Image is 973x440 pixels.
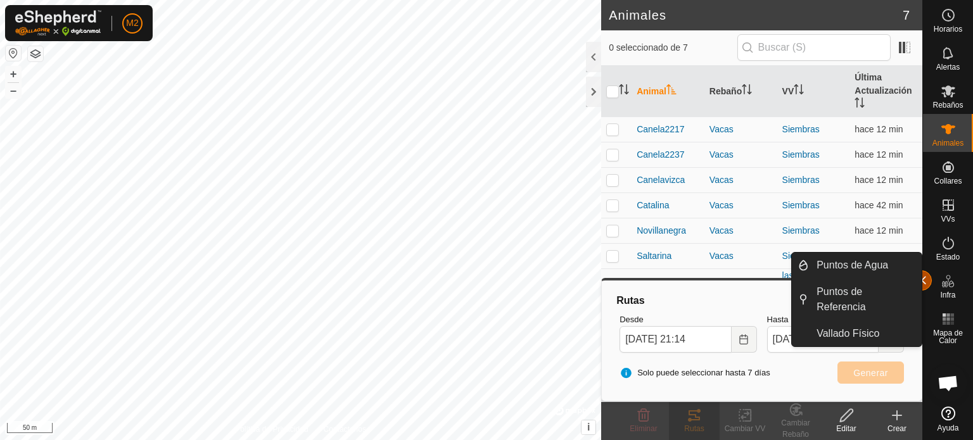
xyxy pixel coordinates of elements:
[737,34,891,61] input: Buscar (S)
[936,63,960,71] span: Alertas
[792,253,922,278] li: Puntos de Agua
[923,401,973,437] a: Ayuda
[934,177,962,185] span: Collares
[782,149,820,160] a: Siembras
[872,423,922,434] div: Crear
[324,424,366,435] a: Contáctenos
[709,123,772,136] div: Vacas
[817,326,879,341] span: Vallado Físico
[782,251,820,261] a: Siembras
[770,417,821,440] div: Cambiar Rebaño
[637,224,686,237] span: Novillanegra
[709,199,772,212] div: Vacas
[792,321,922,346] li: Vallado Físico
[941,215,955,223] span: VVs
[709,148,772,161] div: Vacas
[6,46,21,61] button: Restablecer Mapa
[855,124,903,134] span: 20 sept 2025, 21:02
[809,253,922,278] a: Puntos de Agua
[932,101,963,109] span: Rebaños
[817,258,888,273] span: Puntos de Agua
[709,249,772,263] div: Vacas
[732,326,757,353] button: Choose Date
[794,86,804,96] p-sorticon: Activar para ordenar
[28,46,43,61] button: Capas del Mapa
[620,367,770,379] span: Solo puede seleccionar hasta 7 días
[934,25,962,33] span: Horarios
[582,420,595,434] button: i
[632,66,704,117] th: Animal
[855,225,903,236] span: 20 sept 2025, 21:02
[614,293,909,308] div: Rutas
[821,423,872,434] div: Editar
[929,364,967,402] div: Chat abierto
[938,424,959,432] span: Ayuda
[620,313,756,326] label: Desde
[782,200,820,210] a: Siembras
[709,224,772,237] div: Vacas
[6,83,21,98] button: –
[855,175,903,185] span: 20 sept 2025, 21:03
[777,66,850,117] th: VV
[782,270,839,308] a: las [PERSON_NAME]
[809,279,922,320] a: Puntos de Referencia
[6,66,21,82] button: +
[926,329,970,344] span: Mapa de Calor
[704,66,777,117] th: Rebaño
[637,123,685,136] span: Canela2217
[855,251,903,261] span: 20 sept 2025, 21:02
[855,99,865,110] p-sorticon: Activar para ordenar
[637,148,685,161] span: Canela2237
[630,424,657,433] span: Eliminar
[637,199,669,212] span: Catalina
[903,6,910,25] span: 7
[932,139,963,147] span: Animales
[936,253,960,261] span: Estado
[855,200,903,210] span: 20 sept 2025, 20:32
[637,249,671,263] span: Saltarina
[637,173,685,187] span: Canelavizca
[709,173,772,187] div: Vacas
[742,86,752,96] p-sorticon: Activar para ordenar
[720,423,770,434] div: Cambiar VV
[609,8,903,23] h2: Animales
[817,284,914,315] span: Puntos de Referencia
[619,86,629,96] p-sorticon: Activar para ordenar
[782,225,820,236] a: Siembras
[940,291,955,299] span: Infra
[126,16,138,30] span: M2
[849,66,922,117] th: Última Actualización
[235,424,308,435] a: Política de Privacidad
[837,361,904,384] button: Generar
[666,86,677,96] p-sorticon: Activar para ordenar
[669,423,720,434] div: Rutas
[855,149,903,160] span: 20 sept 2025, 21:02
[853,368,888,378] span: Generar
[609,41,737,54] span: 0 seleccionado de 7
[767,313,904,326] label: Hasta
[792,279,922,320] li: Puntos de Referencia
[587,422,590,432] span: i
[782,124,820,134] a: Siembras
[15,10,101,36] img: Logo Gallagher
[782,175,820,185] a: Siembras
[809,321,922,346] a: Vallado Físico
